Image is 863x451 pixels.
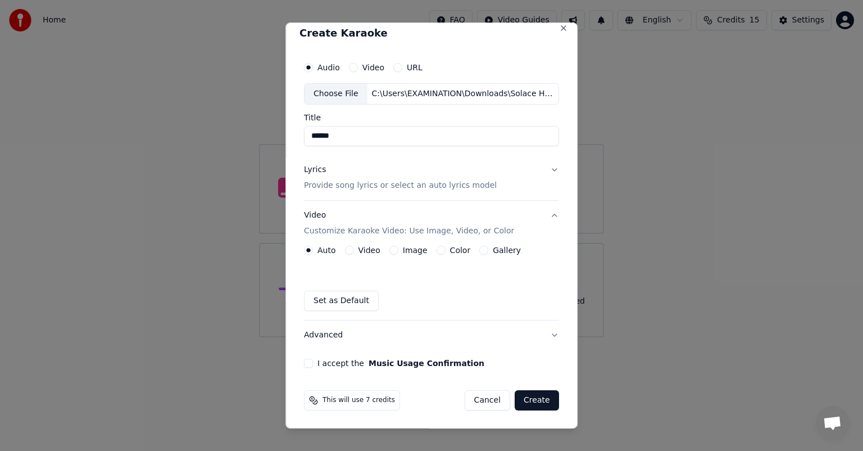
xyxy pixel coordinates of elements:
[317,64,340,71] label: Audio
[323,396,395,405] span: This will use 7 credits
[407,64,423,71] label: URL
[304,210,514,237] div: Video
[304,246,559,320] div: VideoCustomize Karaoke Video: Use Image, Video, or Color
[304,114,559,121] label: Title
[367,88,558,100] div: C:\Users\EXAMINATION\Downloads\Solace Her - Eitadi.mp3
[358,246,380,254] label: Video
[304,225,514,237] p: Customize Karaoke Video: Use Image, Video, or Color
[465,390,510,411] button: Cancel
[403,246,428,254] label: Image
[304,180,497,191] p: Provide song lyrics or select an auto lyrics model
[304,201,559,246] button: VideoCustomize Karaoke Video: Use Image, Video, or Color
[362,64,384,71] label: Video
[317,246,336,254] label: Auto
[304,291,379,311] button: Set as Default
[369,359,484,367] button: I accept the
[493,246,521,254] label: Gallery
[317,359,484,367] label: I accept the
[299,28,564,38] h2: Create Karaoke
[304,155,559,200] button: LyricsProvide song lyrics or select an auto lyrics model
[304,164,326,175] div: Lyrics
[305,84,367,104] div: Choose File
[515,390,559,411] button: Create
[304,321,559,350] button: Advanced
[450,246,471,254] label: Color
